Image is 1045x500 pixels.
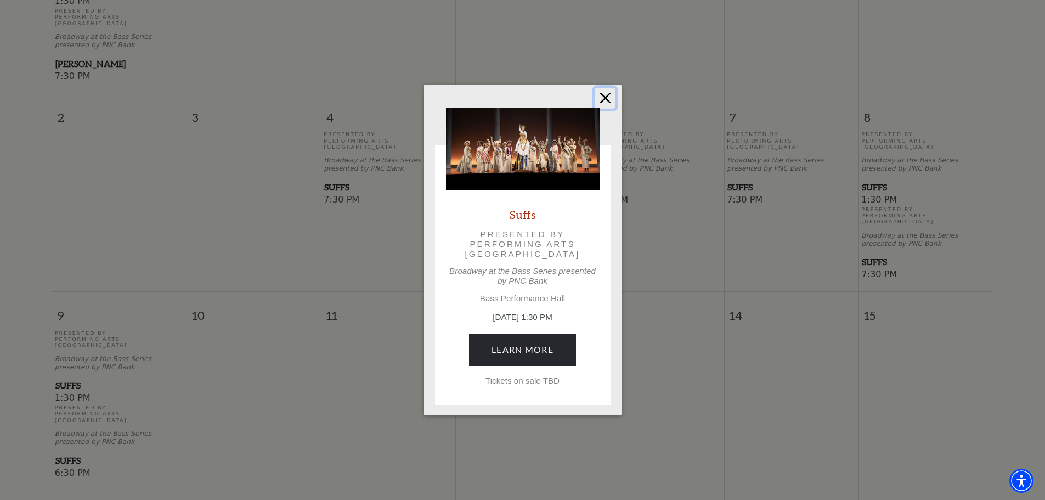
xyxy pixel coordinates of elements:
div: Accessibility Menu [1009,469,1033,493]
p: Presented by Performing Arts [GEOGRAPHIC_DATA] [461,229,584,260]
p: Broadway at the Bass Series presented by PNC Bank [446,266,600,286]
p: Bass Performance Hall [446,294,600,304]
p: [DATE] 1:30 PM [446,311,600,324]
img: Suffs [446,108,600,190]
p: Tickets on sale TBD [446,376,600,386]
a: Suffs [510,207,536,222]
a: August 8, 1:30 PM Learn More Tickets on sale TBD [469,334,576,365]
button: Close [595,88,615,109]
